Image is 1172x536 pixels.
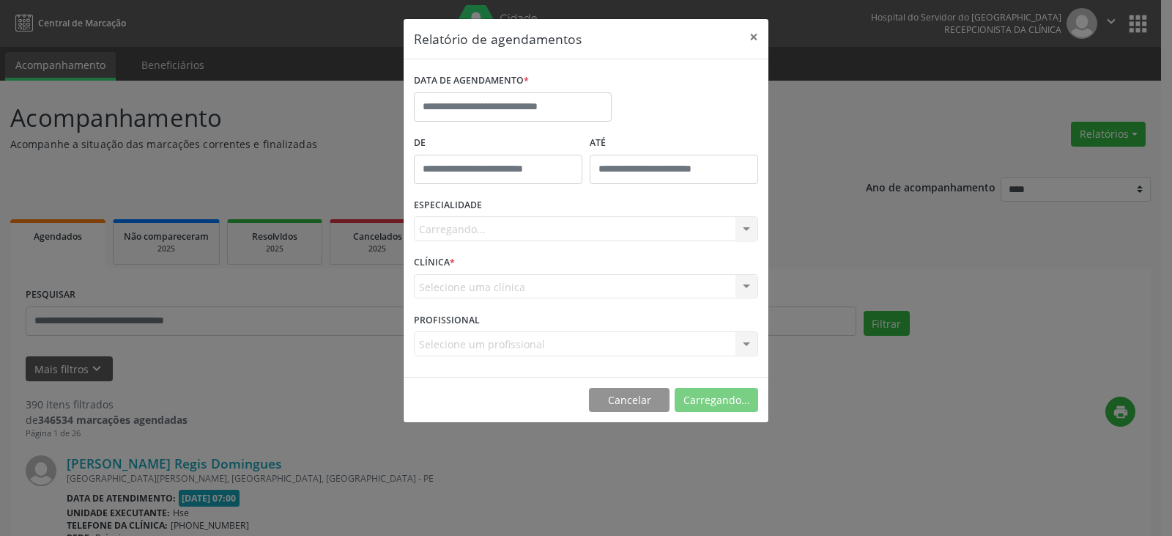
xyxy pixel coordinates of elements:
[414,70,529,92] label: DATA DE AGENDAMENTO
[739,19,768,55] button: Close
[414,252,455,274] label: CLÍNICA
[414,194,482,217] label: ESPECIALIDADE
[414,29,582,48] h5: Relatório de agendamentos
[589,388,670,413] button: Cancelar
[414,132,582,155] label: De
[590,132,758,155] label: ATÉ
[414,309,480,331] label: PROFISSIONAL
[675,388,758,413] button: Carregando...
